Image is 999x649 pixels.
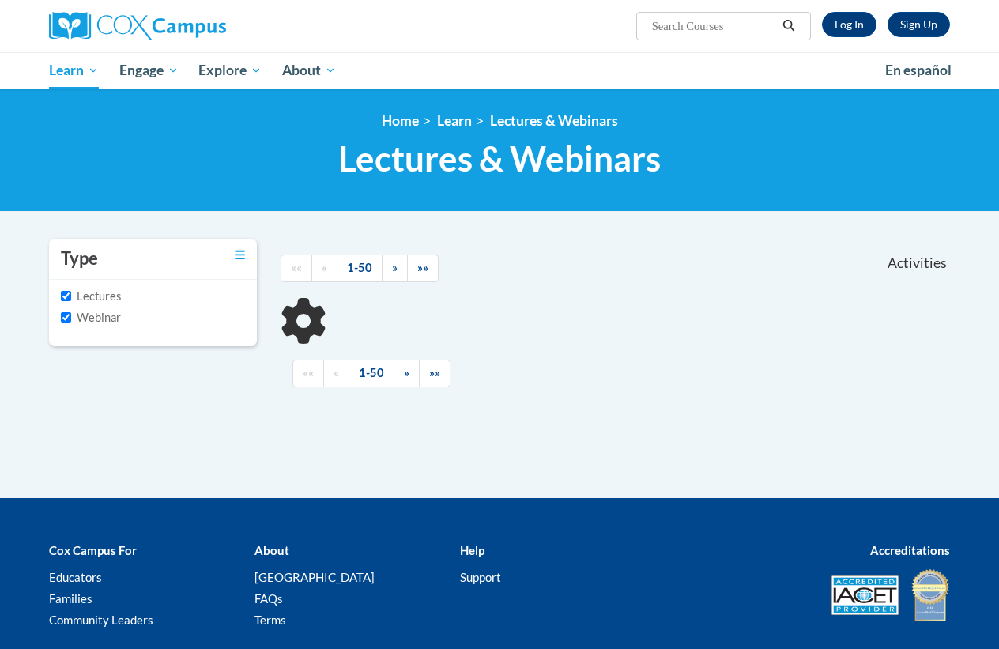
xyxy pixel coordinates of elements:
[822,12,876,37] a: Log In
[37,52,962,89] div: Main menu
[323,360,349,387] a: Previous
[254,613,286,627] a: Terms
[337,255,383,282] a: 1-50
[349,360,394,387] a: 1-50
[392,261,398,274] span: »
[382,255,408,282] a: Next
[322,261,327,274] span: «
[885,62,952,78] span: En español
[291,261,302,274] span: ««
[303,366,314,379] span: ««
[417,261,428,274] span: »»
[650,17,777,36] input: Search Courses
[49,12,334,40] a: Cox Campus
[875,54,962,87] a: En español
[61,309,121,326] label: Webinar
[419,360,450,387] a: End
[460,543,484,557] b: Help
[49,570,102,584] a: Educators
[292,360,324,387] a: Begining
[334,366,339,379] span: «
[437,112,472,129] a: Learn
[777,17,801,36] button: Search
[407,255,439,282] a: End
[49,543,137,557] b: Cox Campus For
[460,570,501,584] a: Support
[198,61,262,80] span: Explore
[888,255,947,272] span: Activities
[49,12,226,40] img: Cox Campus
[910,568,950,623] img: IDA® Accredited
[311,255,337,282] a: Previous
[870,543,950,557] b: Accreditations
[188,52,272,89] a: Explore
[235,247,245,264] a: Toggle collapse
[429,366,440,379] span: »»
[282,61,336,80] span: About
[382,112,419,129] a: Home
[49,61,99,80] span: Learn
[404,366,409,379] span: »
[338,138,661,179] span: Lectures & Webinars
[490,112,618,129] a: Lectures & Webinars
[281,255,312,282] a: Begining
[272,52,346,89] a: About
[254,570,375,584] a: [GEOGRAPHIC_DATA]
[119,61,179,80] span: Engage
[61,288,121,305] label: Lectures
[394,360,420,387] a: Next
[49,591,92,606] a: Families
[39,52,109,89] a: Learn
[254,543,289,557] b: About
[49,613,153,627] a: Community Leaders
[61,247,98,271] h3: Type
[888,12,950,37] a: Register
[109,52,189,89] a: Engage
[831,575,899,615] img: Accredited IACET® Provider
[254,591,283,606] a: FAQs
